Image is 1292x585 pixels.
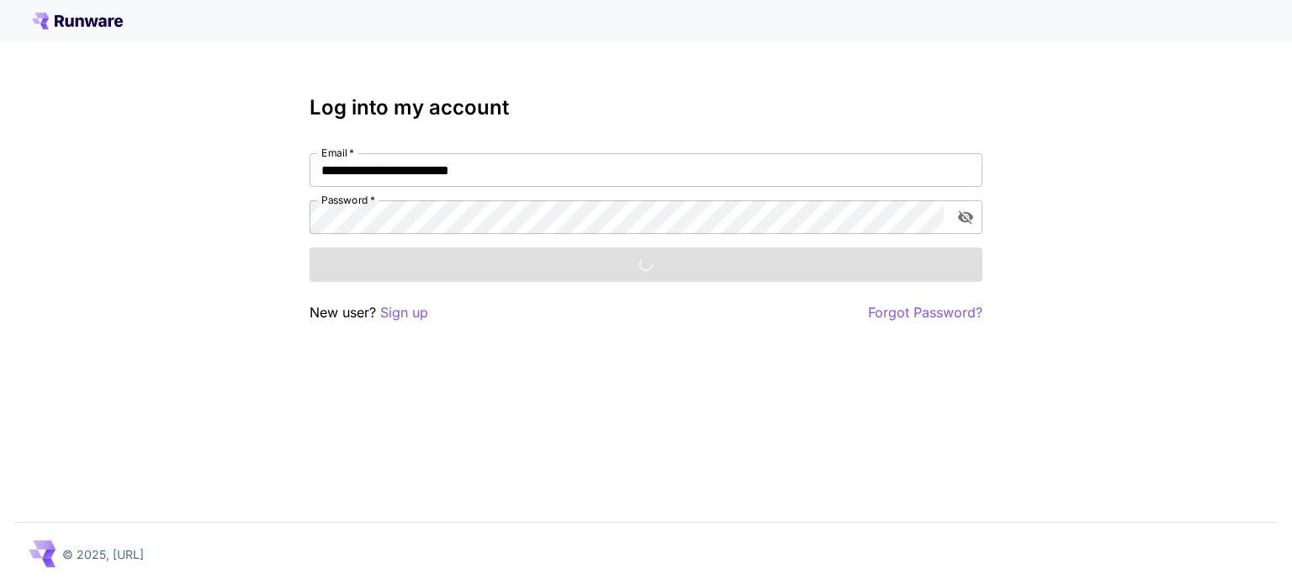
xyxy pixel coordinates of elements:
button: Sign up [380,302,428,323]
h3: Log into my account [310,96,982,120]
button: Forgot Password? [868,302,982,323]
button: toggle password visibility [950,202,981,232]
label: Email [321,146,354,160]
p: New user? [310,302,428,323]
p: © 2025, [URL] [62,545,144,563]
label: Password [321,193,375,207]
